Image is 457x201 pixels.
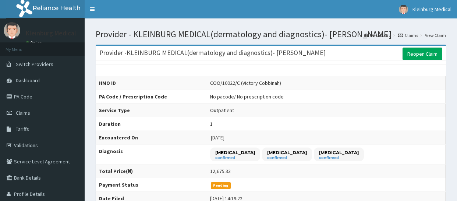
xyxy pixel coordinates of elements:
a: View Claim [425,32,446,38]
a: Claims [398,32,418,38]
th: Encountered On [96,131,207,145]
span: Switch Providers [16,61,53,67]
th: HMO ID [96,76,207,90]
span: Kleinburg Medical [412,6,451,13]
div: COO/10022/C (Victory Cobbinah) [210,79,281,87]
h1: Provider - KLEINBURG MEDICAL(dermatology and diagnostics)- [PERSON_NAME] [96,30,446,39]
p: Kleinburg Medical [26,30,76,37]
span: Claims [16,110,30,116]
span: Dashboard [16,77,40,84]
a: Online [26,40,43,45]
th: PA Code / Prescription Code [96,90,207,104]
img: User Image [4,22,20,39]
p: [MEDICAL_DATA] [215,149,255,156]
span: Tariffs [16,126,29,132]
a: Dashboard [364,32,391,38]
th: Service Type [96,104,207,117]
img: User Image [399,5,408,14]
div: 1 [210,120,213,128]
span: [DATE] [211,134,224,141]
th: Payment Status [96,178,207,192]
div: 12,675.33 [210,167,231,175]
small: confirmed [319,156,359,160]
p: [MEDICAL_DATA] [267,149,307,156]
th: Total Price(₦) [96,164,207,178]
small: confirmed [215,156,255,160]
small: confirmed [267,156,307,160]
p: [MEDICAL_DATA] [319,149,359,156]
span: Pending [211,182,231,189]
div: No pacode / No prescription code [210,93,284,100]
div: Outpatient [210,107,234,114]
h3: Provider - KLEINBURG MEDICAL(dermatology and diagnostics)- [PERSON_NAME] [99,49,326,56]
th: Duration [96,117,207,131]
th: Diagnosis [96,145,207,164]
a: Reopen Claim [403,48,442,60]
